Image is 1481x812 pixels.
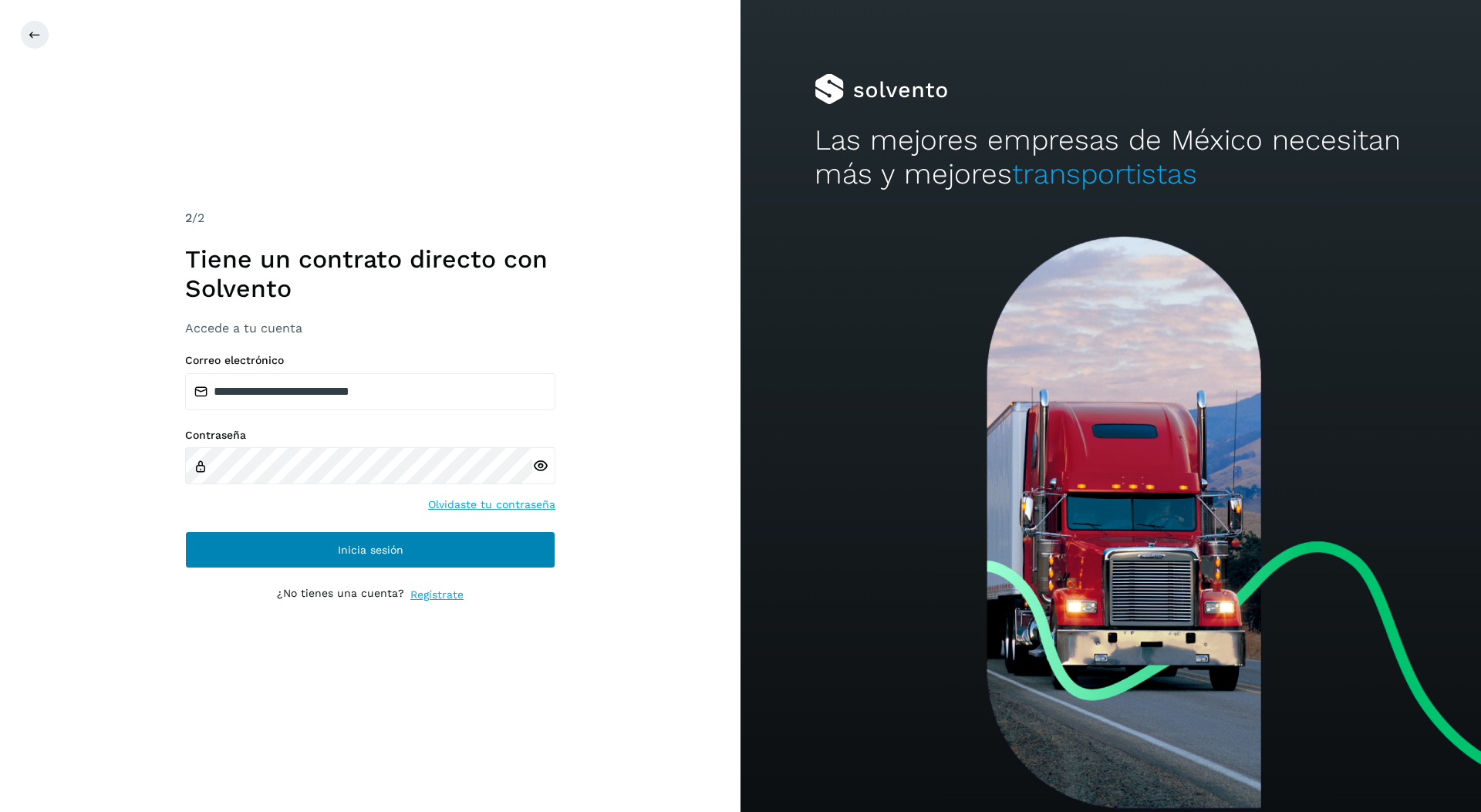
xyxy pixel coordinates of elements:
[185,531,555,568] button: Inicia sesión
[185,354,555,367] label: Correo electrónico
[185,429,555,442] label: Contraseña
[815,123,1407,192] h2: Las mejores empresas de México necesitan más y mejores
[185,209,555,227] div: /2
[428,497,555,513] a: Olvidaste tu contraseña
[410,587,464,603] a: Regístrate
[185,244,555,304] h1: Tiene un contrato directo con Solvento
[1012,157,1197,190] span: transportistas
[338,544,403,555] span: Inicia sesión
[277,587,404,603] p: ¿No tienes una cuenta?
[185,321,555,335] h3: Accede a tu cuenta
[185,211,192,225] span: 2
